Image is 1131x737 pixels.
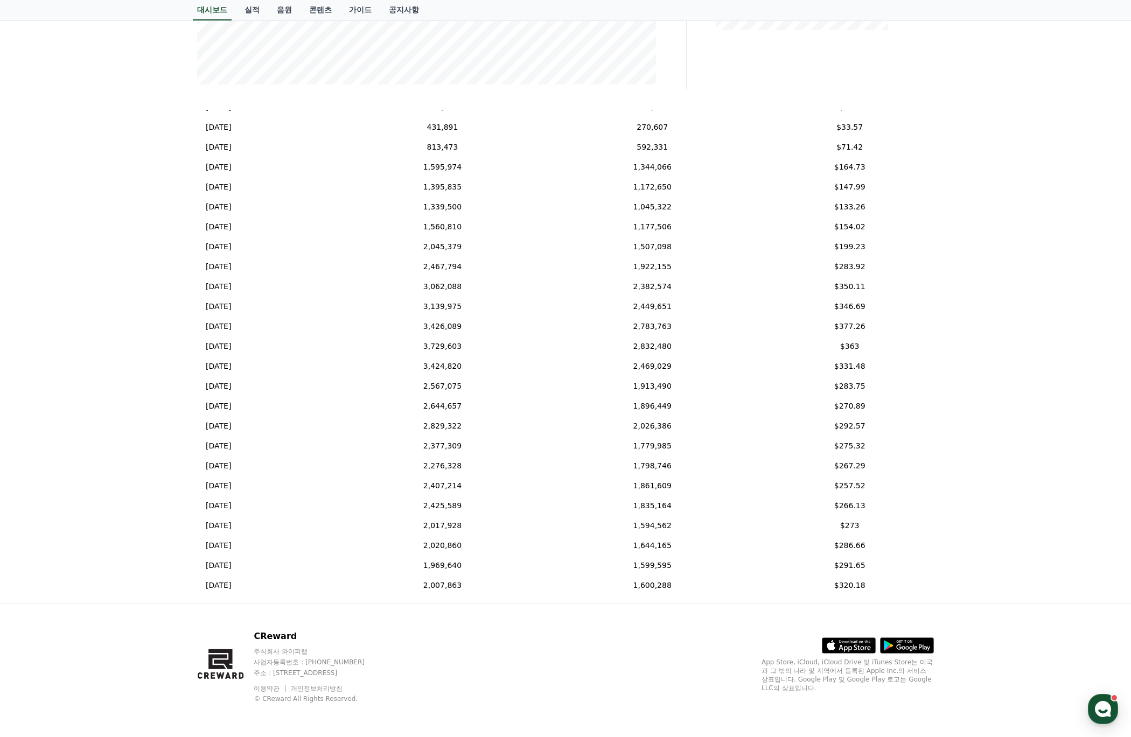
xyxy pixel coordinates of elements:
td: 3,062,088 [346,277,539,297]
td: $273 [765,516,934,536]
td: 1,045,322 [539,197,765,217]
td: 1,969,640 [346,556,539,575]
td: 1,172,650 [539,177,765,197]
td: 2,832,480 [539,336,765,356]
span: 대화 [99,358,111,367]
p: [DATE] [206,321,231,332]
td: 1,599,595 [539,556,765,575]
p: 주식회사 와이피랩 [254,647,385,656]
span: 홈 [34,357,40,366]
td: $363 [765,336,934,356]
td: 1,600,288 [539,575,765,595]
p: [DATE] [206,341,231,352]
td: $283.75 [765,376,934,396]
td: 1,344,066 [539,157,765,177]
p: 사업자등록번호 : [PHONE_NUMBER] [254,658,385,666]
td: $346.69 [765,297,934,317]
p: [DATE] [206,261,231,272]
td: 1,595,974 [346,157,539,177]
p: [DATE] [206,221,231,233]
td: $267.29 [765,456,934,476]
td: $350.11 [765,277,934,297]
td: $291.65 [765,556,934,575]
td: 2,045,379 [346,237,539,257]
td: 592,331 [539,137,765,157]
td: 431,891 [346,117,539,137]
p: [DATE] [206,560,231,571]
td: 1,835,164 [539,496,765,516]
td: $71.42 [765,137,934,157]
td: $154.02 [765,217,934,237]
a: 홈 [3,341,71,368]
td: $270.89 [765,396,934,416]
td: 3,139,975 [346,297,539,317]
p: [DATE] [206,142,231,153]
p: © CReward All Rights Reserved. [254,694,385,703]
td: $164.73 [765,157,934,177]
p: [DATE] [206,301,231,312]
td: 2,007,863 [346,575,539,595]
td: 2,567,075 [346,376,539,396]
td: 2,020,860 [346,536,539,556]
td: 1,339,500 [346,197,539,217]
td: 1,594,562 [539,516,765,536]
td: $377.26 [765,317,934,336]
td: $257.52 [765,476,934,496]
p: App Store, iCloud, iCloud Drive 및 iTunes Store는 미국과 그 밖의 나라 및 지역에서 등록된 Apple Inc.의 서비스 상표입니다. Goo... [762,658,934,692]
p: [DATE] [206,181,231,193]
p: [DATE] [206,460,231,472]
p: [DATE] [206,201,231,213]
td: 3,424,820 [346,356,539,376]
td: 2,377,309 [346,436,539,456]
td: 1,177,506 [539,217,765,237]
td: 813,473 [346,137,539,157]
p: [DATE] [206,500,231,511]
p: [DATE] [206,580,231,591]
p: [DATE] [206,122,231,133]
td: 1,507,098 [539,237,765,257]
td: 2,382,574 [539,277,765,297]
td: $275.32 [765,436,934,456]
td: $266.13 [765,496,934,516]
td: 3,729,603 [346,336,539,356]
p: [DATE] [206,361,231,372]
a: 개인정보처리방침 [291,685,343,692]
td: $292.57 [765,416,934,436]
td: 2,026,386 [539,416,765,436]
p: [DATE] [206,381,231,392]
td: $33.57 [765,117,934,137]
p: [DATE] [206,540,231,551]
p: [DATE] [206,440,231,452]
td: 1,779,985 [539,436,765,456]
p: 주소 : [STREET_ADDRESS] [254,669,385,677]
p: [DATE] [206,401,231,412]
td: 1,560,810 [346,217,539,237]
td: 2,783,763 [539,317,765,336]
td: $199.23 [765,237,934,257]
a: 대화 [71,341,139,368]
td: $147.99 [765,177,934,197]
p: [DATE] [206,520,231,531]
td: 2,829,322 [346,416,539,436]
p: [DATE] [206,480,231,492]
p: [DATE] [206,281,231,292]
td: $286.66 [765,536,934,556]
td: 2,449,651 [539,297,765,317]
td: $320.18 [765,575,934,595]
p: [DATE] [206,420,231,432]
p: [DATE] [206,162,231,173]
td: 1,922,155 [539,257,765,277]
td: 1,861,609 [539,476,765,496]
td: $133.26 [765,197,934,217]
td: 1,644,165 [539,536,765,556]
td: 2,467,794 [346,257,539,277]
td: 1,395,835 [346,177,539,197]
td: 2,425,589 [346,496,539,516]
td: 2,469,029 [539,356,765,376]
td: 2,276,328 [346,456,539,476]
td: 1,896,449 [539,396,765,416]
td: $283.92 [765,257,934,277]
p: [DATE] [206,241,231,252]
td: 1,913,490 [539,376,765,396]
td: 3,426,089 [346,317,539,336]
